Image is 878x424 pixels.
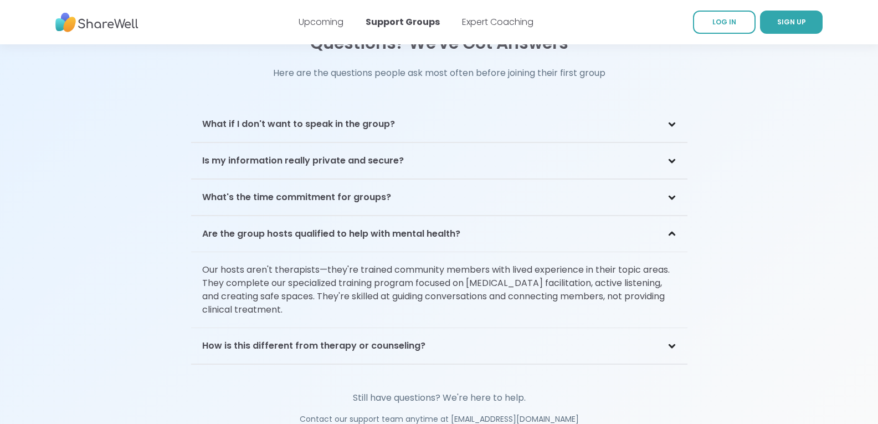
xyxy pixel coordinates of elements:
[191,216,687,216] p: Groups typically last 30-90 minutes and meet weekly. You may register for any group with open spo...
[191,391,687,405] p: Still have questions? We're here to help.
[191,142,687,143] p: That's completely okay! Many members start by just listening, and some prefer to stay listeners l...
[712,17,736,27] span: LOG IN
[227,67,652,80] h4: Here are the questions people ask most often before joining their first group
[760,11,823,34] a: SIGN UP
[366,16,440,28] a: Support Groups
[202,191,391,204] h3: What's the time commitment for groups?
[202,339,425,353] h3: How is this different from therapy or counseling?
[191,252,687,328] p: Our hosts aren't therapists—they're trained community members with lived experience in their topi...
[202,154,404,167] h3: Is my information really private and secure?
[777,17,806,27] span: SIGN UP
[202,227,460,241] h3: Are the group hosts qualified to help with mental health?
[202,118,395,131] h3: What if I don't want to speak in the group?
[462,16,533,28] a: Expert Coaching
[191,33,687,53] h3: Questions? We've Got Answers
[299,16,343,28] a: Upcoming
[693,11,756,34] a: LOG IN
[55,7,138,38] img: ShareWell Nav Logo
